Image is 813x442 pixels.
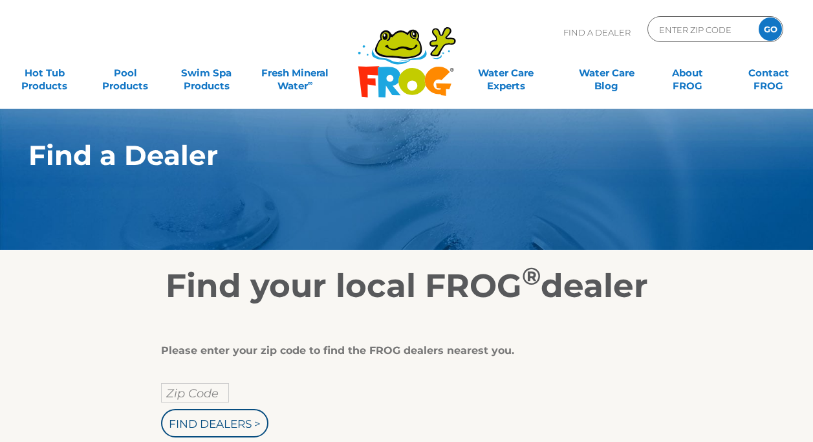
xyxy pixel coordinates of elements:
[94,60,157,86] a: PoolProducts
[13,60,76,86] a: Hot TubProducts
[656,60,719,86] a: AboutFROG
[175,60,237,86] a: Swim SpaProducts
[161,409,268,437] input: Find Dealers >
[658,20,745,39] input: Zip Code Form
[563,16,631,49] p: Find A Dealer
[28,140,725,171] h1: Find a Dealer
[522,261,541,291] sup: ®
[737,60,800,86] a: ContactFROG
[161,344,643,357] div: Please enter your zip code to find the FROG dealers nearest you.
[759,17,782,41] input: GO
[455,60,557,86] a: Water CareExperts
[308,78,313,87] sup: ∞
[9,267,805,305] h2: Find your local FROG dealer
[256,60,335,86] a: Fresh MineralWater∞
[575,60,638,86] a: Water CareBlog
